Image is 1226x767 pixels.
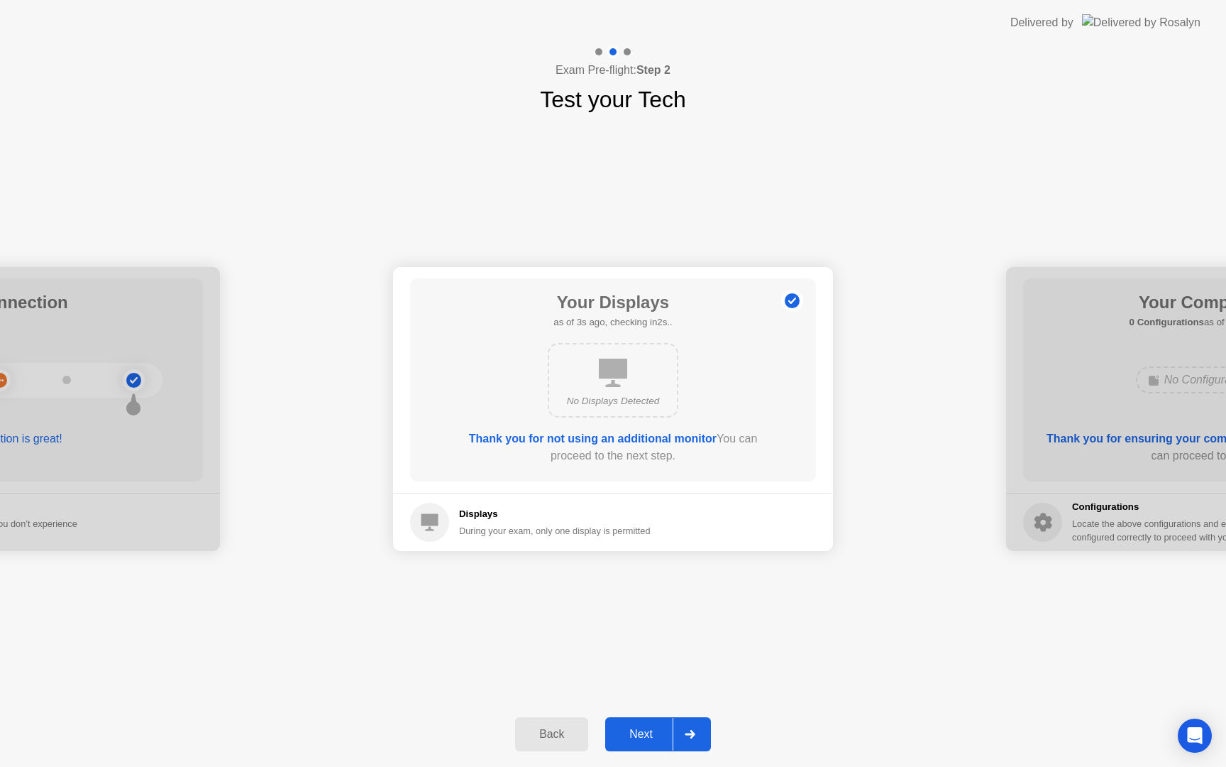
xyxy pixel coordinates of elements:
[560,394,666,408] div: No Displays Detected
[556,62,670,79] h4: Exam Pre-flight:
[1082,14,1200,31] img: Delivered by Rosalyn
[459,507,651,521] h5: Displays
[1010,14,1073,31] div: Delivered by
[540,82,686,116] h1: Test your Tech
[469,433,717,445] b: Thank you for not using an additional monitor
[609,728,673,741] div: Next
[605,717,711,751] button: Next
[636,64,670,76] b: Step 2
[519,728,584,741] div: Back
[515,717,588,751] button: Back
[1178,719,1212,753] div: Open Intercom Messenger
[553,315,672,330] h5: as of 3s ago, checking in2s..
[553,290,672,315] h1: Your Displays
[459,524,651,538] div: During your exam, only one display is permitted
[451,430,775,464] div: You can proceed to the next step.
